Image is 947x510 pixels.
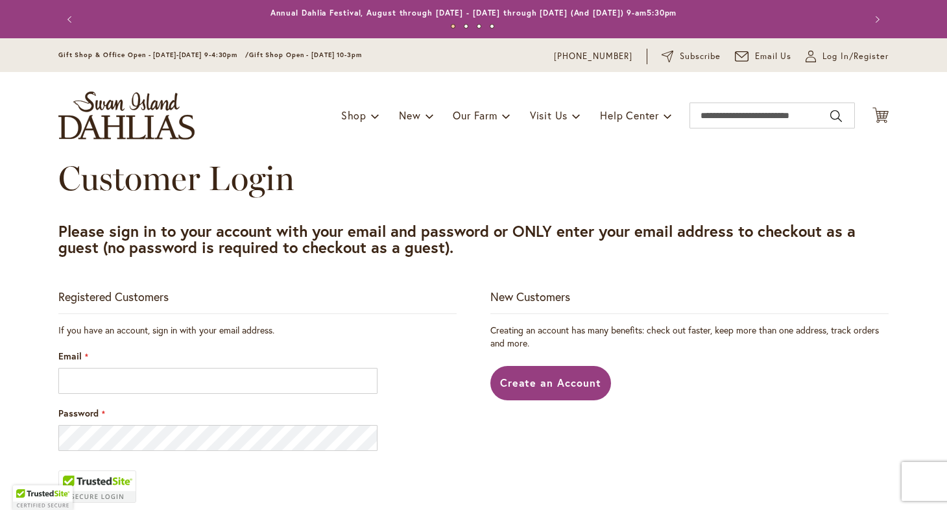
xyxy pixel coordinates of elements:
button: Next [863,6,889,32]
span: Shop [341,108,366,122]
span: Password [58,407,99,419]
strong: New Customers [490,289,570,304]
a: [PHONE_NUMBER] [554,50,632,63]
span: Log In/Register [822,50,889,63]
button: 3 of 4 [477,24,481,29]
a: Create an Account [490,366,612,400]
div: TrustedSite Certified [58,470,136,503]
span: Help Center [600,108,659,122]
button: 2 of 4 [464,24,468,29]
span: Customer Login [58,158,294,199]
span: Our Farm [453,108,497,122]
button: Previous [58,6,84,32]
a: Annual Dahlia Festival, August through [DATE] - [DATE] through [DATE] (And [DATE]) 9-am5:30pm [270,8,677,18]
span: Visit Us [530,108,568,122]
button: 1 of 4 [451,24,455,29]
iframe: Launch Accessibility Center [10,464,46,500]
a: Subscribe [662,50,721,63]
span: Create an Account [500,376,602,389]
button: 4 of 4 [490,24,494,29]
span: New [399,108,420,122]
span: Email [58,350,82,362]
span: Email Us [755,50,792,63]
strong: Registered Customers [58,289,169,304]
a: Email Us [735,50,792,63]
span: Gift Shop & Office Open - [DATE]-[DATE] 9-4:30pm / [58,51,249,59]
span: Subscribe [680,50,721,63]
span: Gift Shop Open - [DATE] 10-3pm [249,51,362,59]
p: Creating an account has many benefits: check out faster, keep more than one address, track orders... [490,324,889,350]
strong: Please sign in to your account with your email and password or ONLY enter your email address to c... [58,221,856,258]
a: Log In/Register [806,50,889,63]
div: If you have an account, sign in with your email address. [58,324,457,337]
a: store logo [58,91,195,140]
